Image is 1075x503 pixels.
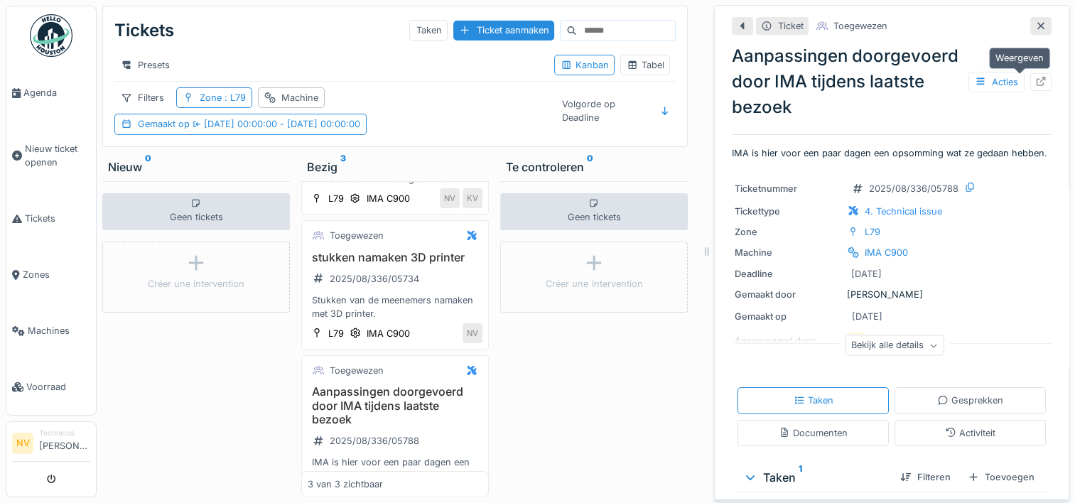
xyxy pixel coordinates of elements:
[735,225,841,239] div: Zone
[12,433,33,454] li: NV
[6,247,96,303] a: Zones
[281,91,318,104] div: Machine
[561,58,608,72] div: Kanban
[546,277,642,291] div: Créer une intervention
[778,19,804,33] div: Ticket
[869,182,958,195] div: 2025/08/336/05788
[895,467,956,487] div: Filteren
[148,277,244,291] div: Créer une intervention
[865,225,880,239] div: L79
[962,467,1040,487] div: Toevoegen
[145,158,151,175] sup: 0
[330,434,419,448] div: 2025/08/336/05788
[945,426,995,440] div: Activiteit
[102,193,290,230] div: Geen tickets
[463,323,482,343] div: NV
[555,94,652,128] div: Volgorde op Deadline
[6,303,96,359] a: Machines
[587,158,593,175] sup: 0
[190,119,360,129] span: [DATE] 00:00:00 - [DATE] 00:00:00
[453,21,554,40] div: Ticket aanmaken
[222,92,246,103] span: : L79
[25,212,90,225] span: Tickets
[6,190,96,247] a: Tickets
[794,394,833,407] div: Taken
[6,359,96,415] a: Voorraad
[307,158,483,175] div: Bezig
[440,188,460,208] div: NV
[12,428,90,462] a: NV Technicus[PERSON_NAME]
[6,65,96,121] a: Agenda
[308,455,482,482] div: IMA is hier voor een paar dagen een opsomming wat ze gedaan hebben.
[308,477,383,491] div: 3 van 3 zichtbaar
[330,229,384,242] div: Toegewezen
[851,267,882,281] div: [DATE]
[735,267,841,281] div: Deadline
[779,426,848,440] div: Documenten
[39,428,90,458] li: [PERSON_NAME]
[23,268,90,281] span: Zones
[30,14,72,57] img: Badge_color-CXgf-gQk.svg
[735,246,841,259] div: Machine
[114,12,174,49] div: Tickets
[735,288,1049,301] div: [PERSON_NAME]
[968,72,1025,92] div: Acties
[367,327,410,340] div: IMA C900
[409,20,448,40] div: Taken
[28,324,90,337] span: Machines
[865,205,942,218] div: 4. Technical issue
[833,19,887,33] div: Toegewezen
[865,246,908,259] div: IMA C900
[852,310,882,323] div: [DATE]
[23,86,90,99] span: Agenda
[25,142,90,169] span: Nieuw ticket openen
[138,117,360,131] div: Gemaakt op
[627,58,664,72] div: Tabel
[330,364,384,377] div: Toegewezen
[743,469,889,486] div: Taken
[732,43,1052,120] div: Aanpassingen doorgevoerd door IMA tijdens laatste bezoek
[937,394,1003,407] div: Gesprekken
[114,55,176,75] div: Presets
[26,380,90,394] span: Voorraad
[463,188,482,208] div: KV
[732,146,1052,160] p: IMA is hier voor een paar dagen een opsomming wat ze gedaan hebben.
[845,335,944,356] div: Bekijk alle details
[114,87,171,108] div: Filters
[735,182,841,195] div: Ticketnummer
[506,158,682,175] div: Te controleren
[6,121,96,190] a: Nieuw ticket openen
[328,327,344,340] div: L79
[340,158,346,175] sup: 3
[989,48,1050,68] div: Weergeven
[799,469,802,486] sup: 1
[308,293,482,320] div: Stukken van de meenemers namaken met 3D printer.
[39,428,90,438] div: Technicus
[500,193,688,230] div: Geen tickets
[108,158,284,175] div: Nieuw
[308,251,482,264] h3: stukken namaken 3D printer
[735,205,841,218] div: Tickettype
[328,192,344,205] div: L79
[735,288,841,301] div: Gemaakt door
[200,91,246,104] div: Zone
[308,385,482,426] h3: Aanpassingen doorgevoerd door IMA tijdens laatste bezoek
[367,192,410,205] div: IMA C900
[735,310,841,323] div: Gemaakt op
[330,272,419,286] div: 2025/08/336/05734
